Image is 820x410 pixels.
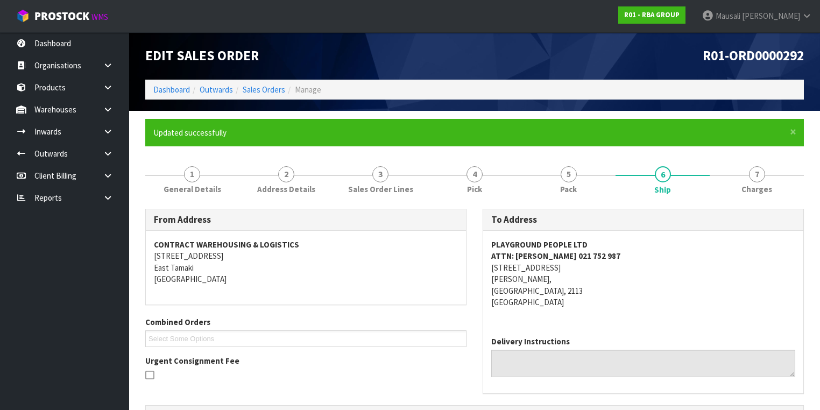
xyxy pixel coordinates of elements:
span: 3 [372,166,388,182]
span: General Details [164,183,221,195]
span: 1 [184,166,200,182]
h3: To Address [491,215,795,225]
strong: CONTRACT WAREHOUSING & LOGISTICS [154,239,299,250]
span: 7 [749,166,765,182]
strong: ATTN: [PERSON_NAME] 021 752 987 [491,251,620,261]
span: Pack [560,183,577,195]
span: Charges [741,183,772,195]
span: 6 [655,166,671,182]
span: 4 [466,166,483,182]
span: × [790,124,796,139]
span: Sales Order Lines [348,183,413,195]
h3: From Address [154,215,458,225]
address: [STREET_ADDRESS] East Tamaki [GEOGRAPHIC_DATA] [154,239,458,285]
span: Pick [467,183,482,195]
span: Ship [654,184,671,195]
a: R01 - RBA GROUP [618,6,685,24]
a: Dashboard [153,84,190,95]
span: Address Details [257,183,315,195]
span: R01-ORD0000292 [703,47,804,64]
span: Manage [295,84,321,95]
address: [STREET_ADDRESS] [PERSON_NAME], [GEOGRAPHIC_DATA], 2113 [GEOGRAPHIC_DATA] [491,239,795,308]
span: 5 [561,166,577,182]
span: Updated successfully [153,128,227,138]
a: Outwards [200,84,233,95]
span: 2 [278,166,294,182]
small: WMS [91,12,108,22]
span: ProStock [34,9,89,23]
label: Delivery Instructions [491,336,570,347]
img: cube-alt.png [16,9,30,23]
label: Combined Orders [145,316,210,328]
span: Mausali [716,11,740,21]
span: [PERSON_NAME] [742,11,800,21]
label: Urgent Consignment Fee [145,355,239,366]
strong: R01 - RBA GROUP [624,10,680,19]
a: Sales Orders [243,84,285,95]
span: Edit Sales Order [145,47,259,64]
strong: PLAYGROUND PEOPLE LTD [491,239,588,250]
